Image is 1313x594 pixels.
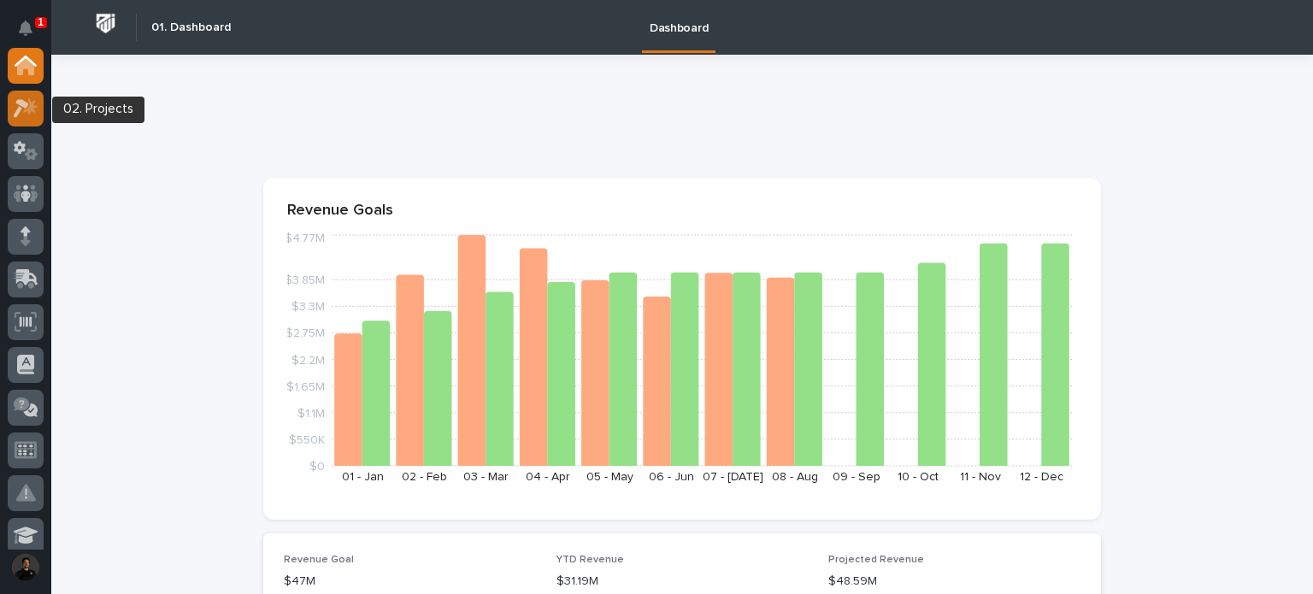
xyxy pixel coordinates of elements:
[772,471,818,483] text: 08 - Aug
[342,471,384,483] text: 01 - Jan
[286,327,325,339] tspan: $2.75M
[289,433,325,445] tspan: $550K
[8,10,44,46] button: Notifications
[1020,471,1063,483] text: 12 - Dec
[556,555,624,565] span: YTD Revenue
[291,301,325,313] tspan: $3.3M
[151,21,231,35] h2: 01. Dashboard
[297,407,325,419] tspan: $1.1M
[828,555,924,565] span: Projected Revenue
[286,380,325,392] tspan: $1.65M
[833,471,880,483] text: 09 - Sep
[898,471,939,483] text: 10 - Oct
[586,471,633,483] text: 05 - May
[703,471,763,483] text: 07 - [DATE]
[960,471,1001,483] text: 11 - Nov
[828,573,1080,591] p: $48.59M
[285,232,325,244] tspan: $4.77M
[526,471,570,483] text: 04 - Apr
[556,573,809,591] p: $31.19M
[402,471,447,483] text: 02 - Feb
[21,21,44,48] div: Notifications1
[463,471,509,483] text: 03 - Mar
[291,354,325,366] tspan: $2.2M
[287,202,1077,221] p: Revenue Goals
[309,461,325,473] tspan: $0
[284,555,354,565] span: Revenue Goal
[90,8,121,39] img: Workspace Logo
[285,274,325,286] tspan: $3.85M
[284,573,536,591] p: $47M
[8,550,44,585] button: users-avatar
[38,16,44,28] p: 1
[649,471,694,483] text: 06 - Jun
